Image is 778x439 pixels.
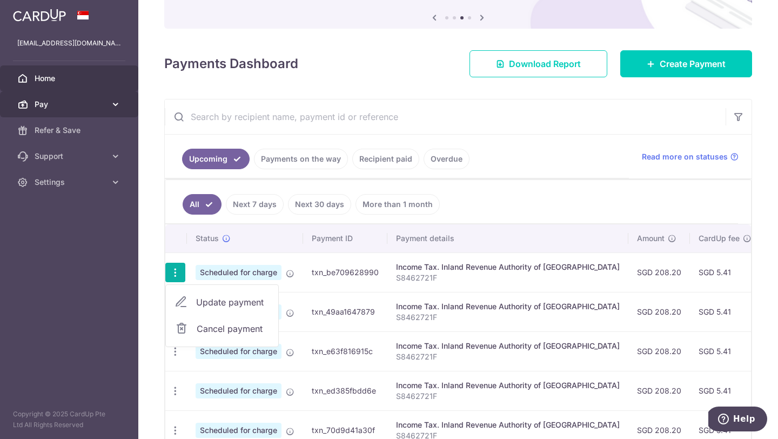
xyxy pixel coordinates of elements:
[396,380,620,391] div: Income Tax. Inland Revenue Authority of [GEOGRAPHIC_DATA]
[196,265,281,280] span: Scheduled for charge
[642,151,728,162] span: Read more on statuses
[387,224,628,252] th: Payment details
[17,38,121,49] p: [EMAIL_ADDRESS][DOMAIN_NAME]
[509,57,581,70] span: Download Report
[35,99,106,110] span: Pay
[424,149,470,169] a: Overdue
[396,351,620,362] p: S8462721F
[288,194,351,215] a: Next 30 days
[628,331,690,371] td: SGD 208.20
[642,151,739,162] a: Read more on statuses
[396,262,620,272] div: Income Tax. Inland Revenue Authority of [GEOGRAPHIC_DATA]
[35,177,106,188] span: Settings
[35,73,106,84] span: Home
[628,292,690,331] td: SGD 208.20
[183,194,222,215] a: All
[356,194,440,215] a: More than 1 month
[303,224,387,252] th: Payment ID
[196,383,281,398] span: Scheduled for charge
[303,292,387,331] td: txn_49aa1647879
[254,149,348,169] a: Payments on the way
[352,149,419,169] a: Recipient paid
[35,151,106,162] span: Support
[396,312,620,323] p: S8462721F
[620,50,752,77] a: Create Payment
[396,391,620,402] p: S8462721F
[196,233,219,244] span: Status
[35,125,106,136] span: Refer & Save
[396,272,620,283] p: S8462721F
[628,252,690,292] td: SGD 208.20
[396,341,620,351] div: Income Tax. Inland Revenue Authority of [GEOGRAPHIC_DATA]
[396,301,620,312] div: Income Tax. Inland Revenue Authority of [GEOGRAPHIC_DATA]
[196,344,281,359] span: Scheduled for charge
[637,233,665,244] span: Amount
[628,371,690,410] td: SGD 208.20
[164,54,298,74] h4: Payments Dashboard
[690,371,760,410] td: SGD 5.41
[196,423,281,438] span: Scheduled for charge
[303,371,387,410] td: txn_ed385fbdd6e
[13,9,66,22] img: CardUp
[303,331,387,371] td: txn_e63f816915c
[165,99,726,134] input: Search by recipient name, payment id or reference
[303,252,387,292] td: txn_be709628990
[182,149,250,169] a: Upcoming
[708,407,767,434] iframe: Opens a widget where you can find more information
[396,420,620,430] div: Income Tax. Inland Revenue Authority of [GEOGRAPHIC_DATA]
[226,194,284,215] a: Next 7 days
[660,57,726,70] span: Create Payment
[690,292,760,331] td: SGD 5.41
[690,252,760,292] td: SGD 5.41
[690,331,760,371] td: SGD 5.41
[699,233,740,244] span: CardUp fee
[470,50,607,77] a: Download Report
